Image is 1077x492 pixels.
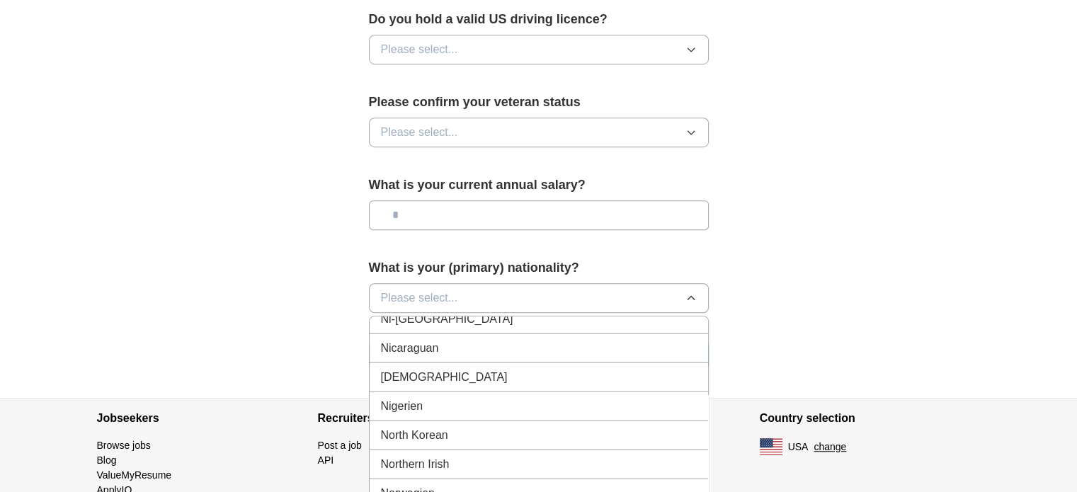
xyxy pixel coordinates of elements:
span: Nicaraguan [381,339,439,356]
span: Northern Irish [381,455,450,472]
h4: Country selection [760,399,981,438]
span: Ni-[GEOGRAPHIC_DATA] [381,310,513,327]
span: Nigerien [381,397,423,414]
span: Please select... [381,41,458,58]
a: Post a job [318,440,362,451]
label: Please confirm your veteran status [369,93,709,112]
a: ValueMyResume [97,469,172,481]
span: North Korean [381,426,448,443]
a: API [318,454,334,466]
span: Please select... [381,124,458,141]
label: What is your current annual salary? [369,176,709,195]
button: change [814,440,846,454]
img: US flag [760,438,782,455]
label: Do you hold a valid US driving licence? [369,10,709,29]
a: Browse jobs [97,440,151,451]
span: [DEMOGRAPHIC_DATA] [381,368,508,385]
button: Please select... [369,35,709,64]
button: Please select... [369,118,709,147]
button: Please select... [369,283,709,313]
label: What is your (primary) nationality? [369,258,709,278]
span: Please select... [381,290,458,307]
a: Blog [97,454,117,466]
span: USA [788,440,809,454]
